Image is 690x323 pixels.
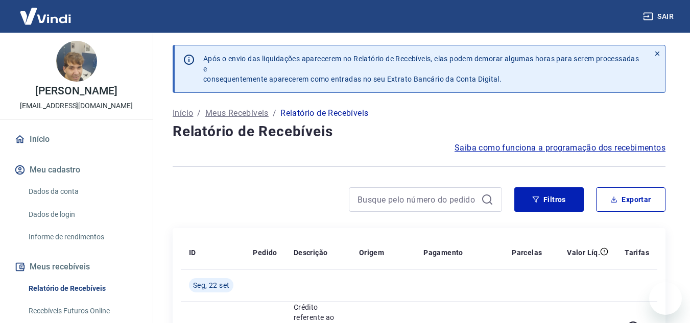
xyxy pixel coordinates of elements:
a: Informe de rendimentos [25,227,140,247]
p: Após o envio das liquidações aparecerem no Relatório de Recebíveis, elas podem demorar algumas ho... [203,54,641,84]
a: Meus Recebíveis [205,107,269,119]
p: / [197,107,201,119]
a: Início [12,128,140,151]
h4: Relatório de Recebíveis [173,121,665,142]
a: Dados de login [25,204,140,225]
p: Valor Líq. [567,247,600,258]
a: Saiba como funciona a programação dos recebimentos [455,142,665,154]
p: Origem [359,247,384,258]
p: Pedido [253,247,277,258]
button: Sair [641,7,678,26]
button: Meu cadastro [12,159,140,181]
a: Início [173,107,193,119]
a: Recebíveis Futuros Online [25,301,140,321]
img: Vindi [12,1,79,32]
input: Busque pelo número do pedido [358,192,477,207]
a: Dados da conta [25,181,140,202]
button: Filtros [514,187,584,212]
p: [PERSON_NAME] [35,86,117,96]
iframe: Botão para abrir a janela de mensagens [649,282,682,315]
p: Descrição [294,247,328,258]
a: Relatório de Recebíveis [25,278,140,299]
p: Parcelas [512,247,542,258]
p: [EMAIL_ADDRESS][DOMAIN_NAME] [20,101,133,111]
p: ID [189,247,196,258]
p: Pagamento [423,247,463,258]
p: Relatório de Recebíveis [280,107,368,119]
p: Tarifas [625,247,649,258]
span: Seg, 22 set [193,280,229,290]
img: 41b927f9-864c-46ce-a309-6479e0473eb7.jpeg [56,41,97,82]
button: Meus recebíveis [12,256,140,278]
p: / [273,107,276,119]
button: Exportar [596,187,665,212]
